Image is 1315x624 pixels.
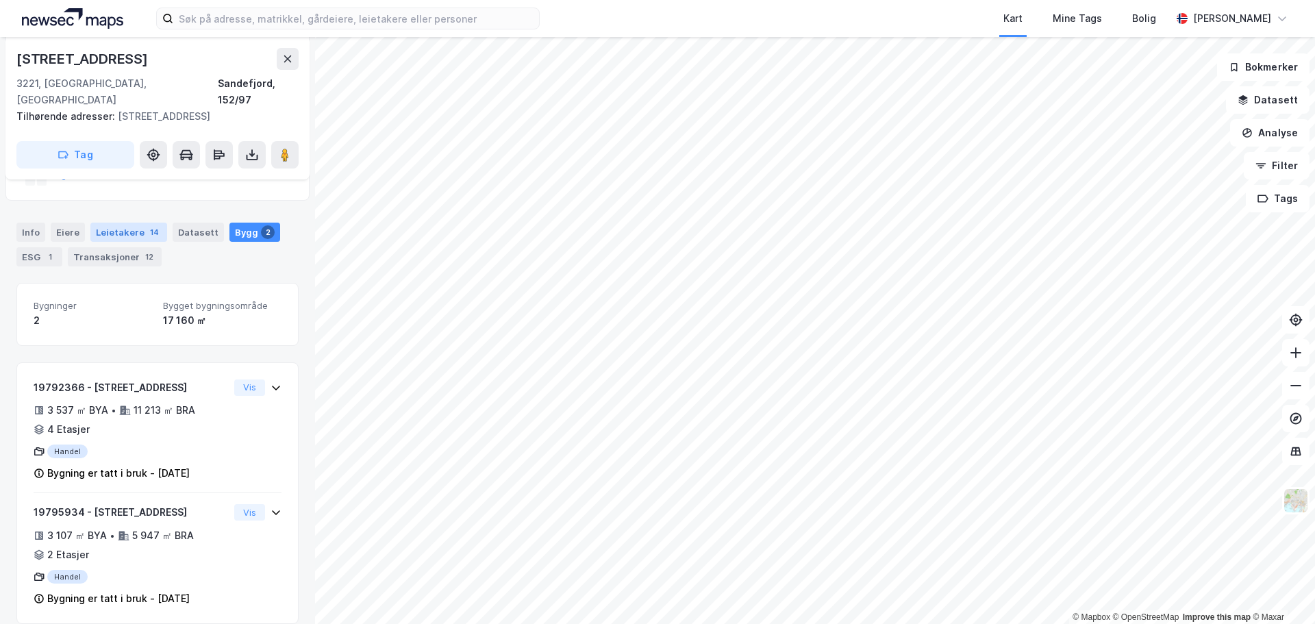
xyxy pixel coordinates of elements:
div: 3 107 ㎡ BYA [47,527,107,544]
div: Datasett [173,223,224,242]
div: • [111,405,116,416]
iframe: Chat Widget [1247,558,1315,624]
div: 19795934 - [STREET_ADDRESS] [34,504,229,521]
div: ESG [16,247,62,266]
button: Vis [234,379,265,396]
button: Analyse [1230,119,1310,147]
button: Datasett [1226,86,1310,114]
div: 1 [43,250,57,264]
div: 12 [142,250,156,264]
button: Tags [1246,185,1310,212]
div: 4 Etasjer [47,421,90,438]
button: Tag [16,141,134,169]
div: Kart [1003,10,1023,27]
div: Bygg [229,223,280,242]
div: 17 160 ㎡ [163,312,281,329]
img: Z [1283,488,1309,514]
div: 19792366 - [STREET_ADDRESS] [34,379,229,396]
div: 2 [34,312,152,329]
span: Tilhørende adresser: [16,110,118,122]
button: Filter [1244,152,1310,179]
div: • [110,530,115,541]
a: Mapbox [1073,612,1110,622]
div: Bygning er tatt i bruk - [DATE] [47,465,190,482]
span: Bygget bygningsområde [163,300,281,312]
div: [STREET_ADDRESS] [16,108,288,125]
div: 11 213 ㎡ BRA [134,402,195,419]
div: Transaksjoner [68,247,162,266]
span: Bygninger [34,300,152,312]
a: Improve this map [1183,612,1251,622]
div: Sandefjord, 152/97 [218,75,299,108]
div: 2 [261,225,275,239]
div: Info [16,223,45,242]
div: Bolig [1132,10,1156,27]
div: 14 [147,225,162,239]
button: Vis [234,504,265,521]
div: 3221, [GEOGRAPHIC_DATA], [GEOGRAPHIC_DATA] [16,75,218,108]
div: 3 537 ㎡ BYA [47,402,108,419]
div: Bygning er tatt i bruk - [DATE] [47,590,190,607]
button: Bokmerker [1217,53,1310,81]
div: [STREET_ADDRESS] [16,48,151,70]
div: Mine Tags [1053,10,1102,27]
div: Eiere [51,223,85,242]
div: Leietakere [90,223,167,242]
div: 5 947 ㎡ BRA [132,527,194,544]
div: 2 Etasjer [47,547,89,563]
a: OpenStreetMap [1113,612,1179,622]
img: logo.a4113a55bc3d86da70a041830d287a7e.svg [22,8,123,29]
input: Søk på adresse, matrikkel, gårdeiere, leietakere eller personer [173,8,539,29]
div: [PERSON_NAME] [1193,10,1271,27]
